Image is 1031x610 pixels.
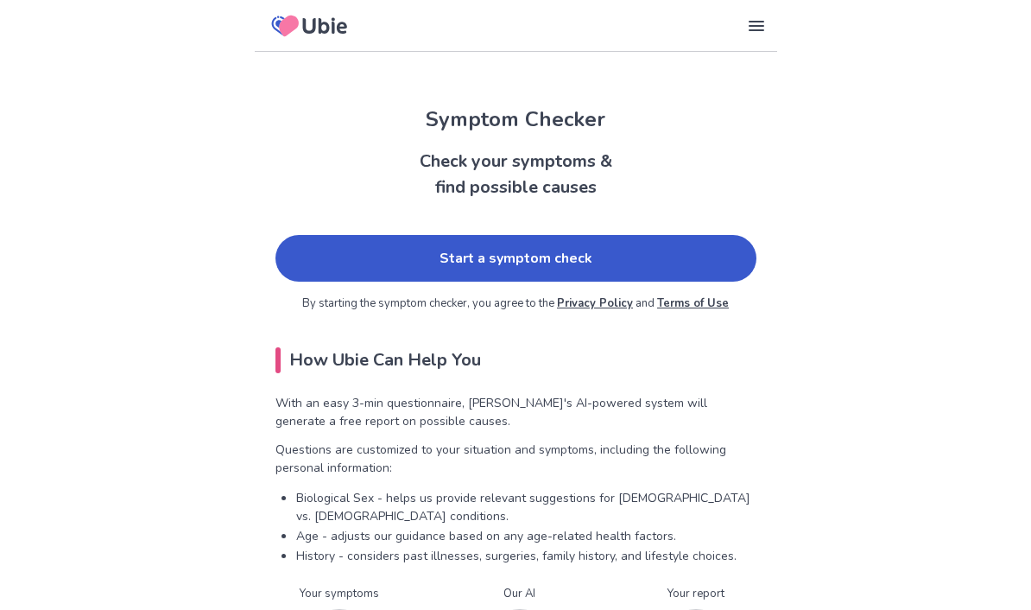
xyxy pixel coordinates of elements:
p: Biological Sex - helps us provide relevant suggestions for [DEMOGRAPHIC_DATA] vs. [DEMOGRAPHIC_DA... [296,489,756,525]
h1: Symptom Checker [255,104,777,135]
p: By starting the symptom checker, you agree to the and [275,295,756,313]
p: Age - adjusts our guidance based on any age-related health factors. [296,527,756,545]
h2: Check your symptoms & find possible causes [255,149,777,200]
a: Privacy Policy [557,295,633,311]
p: Your report [661,586,731,603]
p: Our AI [484,586,555,603]
a: Start a symptom check [275,235,756,282]
p: History - considers past illnesses, surgeries, family history, and lifestyle choices. [296,547,756,565]
p: Your symptoms [300,586,379,603]
p: With an easy 3-min questionnaire, [PERSON_NAME]'s AI-powered system will generate a free report o... [275,394,756,430]
h2: How Ubie Can Help You [275,347,756,373]
p: Questions are customized to your situation and symptoms, including the following personal informa... [275,441,756,477]
a: Terms of Use [657,295,729,311]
